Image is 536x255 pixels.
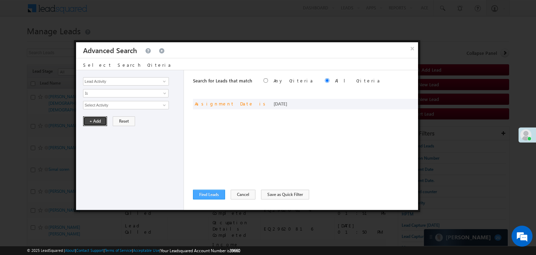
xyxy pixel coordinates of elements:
div: Chat with us now [36,37,117,46]
input: Type to Search [83,77,169,86]
span: Select Search Criteria [83,62,172,68]
a: Contact Support [76,248,104,253]
img: d_60004797649_company_0_60004797649 [12,37,29,46]
button: + Add [83,116,107,126]
span: Your Leadsquared Account Number is [161,248,240,253]
em: Start Chat [95,201,127,210]
a: Terms of Service [105,248,132,253]
span: Assignment Date [195,101,254,107]
span: is [259,101,268,107]
label: Any Criteria [274,78,314,83]
span: Search for Leads that match [193,78,252,83]
button: Reset [113,116,135,126]
label: All Criteria [335,78,381,83]
textarea: Type your message and hit 'Enter' [9,65,127,194]
h3: Advanced Search [83,42,137,58]
span: [DATE] [274,101,287,107]
button: Cancel [231,190,255,199]
a: Show All Items [159,102,168,109]
button: × [407,42,418,54]
button: Find Leads [193,190,225,199]
span: © 2025 LeadSquared | | | | | [27,247,240,254]
a: Show All Items [159,78,168,85]
div: Minimize live chat window [114,3,131,20]
a: About [65,248,75,253]
span: Is [83,90,159,96]
button: Save as Quick Filter [261,190,309,199]
a: Acceptable Use [133,248,159,253]
span: 39660 [230,248,240,253]
a: Is [83,89,169,97]
input: Type to Search [83,101,169,109]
